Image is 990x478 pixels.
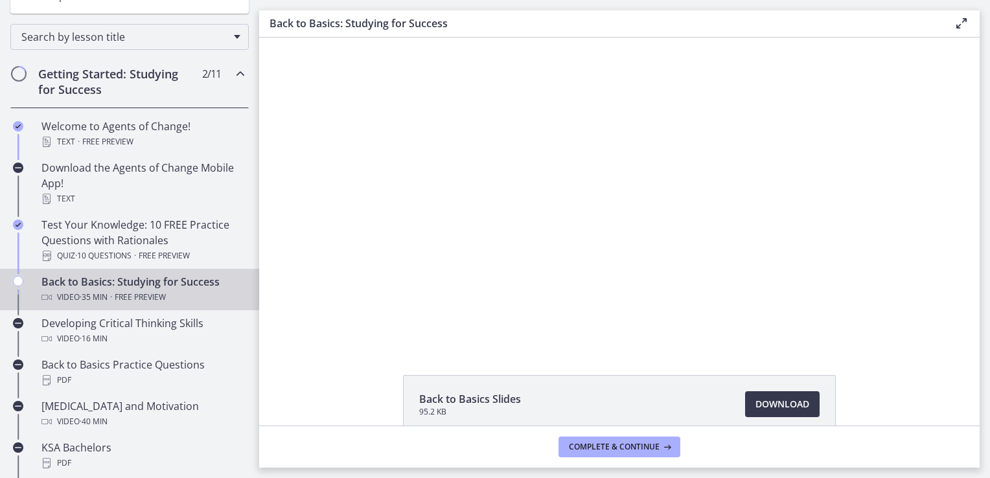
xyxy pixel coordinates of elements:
[41,372,244,388] div: PDF
[41,414,244,429] div: Video
[75,248,132,264] span: · 10 Questions
[80,331,108,347] span: · 16 min
[41,191,244,207] div: Text
[41,315,244,347] div: Developing Critical Thinking Skills
[82,134,133,150] span: Free preview
[139,248,190,264] span: Free preview
[41,248,244,264] div: Quiz
[41,134,244,150] div: Text
[41,455,244,471] div: PDF
[41,331,244,347] div: Video
[21,30,227,44] span: Search by lesson title
[13,220,23,230] i: Completed
[38,66,196,97] h2: Getting Started: Studying for Success
[755,396,809,412] span: Download
[80,414,108,429] span: · 40 min
[110,290,112,305] span: ·
[41,217,244,264] div: Test Your Knowledge: 10 FREE Practice Questions with Rationales
[78,134,80,150] span: ·
[558,437,680,457] button: Complete & continue
[202,66,221,82] span: 2 / 11
[259,38,980,345] iframe: Video Lesson
[569,442,660,452] span: Complete & continue
[10,24,249,50] div: Search by lesson title
[419,407,521,417] span: 95.2 KB
[41,357,244,388] div: Back to Basics Practice Questions
[41,290,244,305] div: Video
[41,440,244,471] div: KSA Bachelors
[41,119,244,150] div: Welcome to Agents of Change!
[115,290,166,305] span: Free preview
[41,160,244,207] div: Download the Agents of Change Mobile App!
[13,121,23,131] i: Completed
[41,398,244,429] div: [MEDICAL_DATA] and Motivation
[41,274,244,305] div: Back to Basics: Studying for Success
[419,391,521,407] span: Back to Basics Slides
[270,16,933,31] h3: Back to Basics: Studying for Success
[80,290,108,305] span: · 35 min
[134,248,136,264] span: ·
[745,391,820,417] a: Download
